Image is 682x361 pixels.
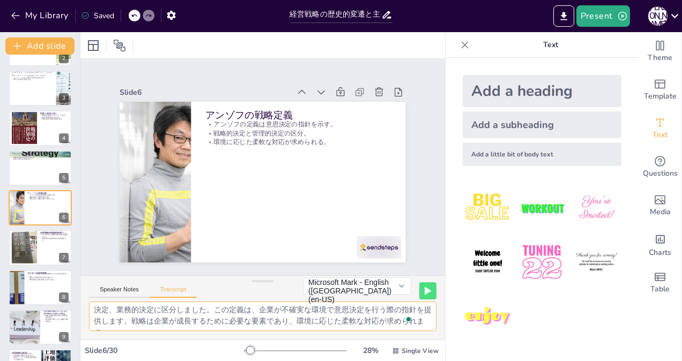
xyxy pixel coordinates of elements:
[85,345,244,356] div: Slide 6 / 30
[517,237,567,287] img: 5.jpeg
[463,142,621,166] div: Add a little bit of body text
[358,345,383,356] div: 28 %
[12,156,69,159] p: 戦略は企業の方向性を決定する。
[59,93,69,103] div: 3
[639,148,681,186] div: Get real-time input from your audience
[644,91,677,102] span: Template
[59,173,69,183] div: 5
[648,52,672,64] span: Theme
[463,111,621,138] div: Add a subheading
[226,101,399,184] p: アンゾフの定義は意思決定の指針を示す。
[9,151,72,186] div: 5
[59,213,69,222] div: 6
[40,112,69,115] p: 戦略と戦術の違い
[653,129,668,141] span: Text
[59,292,69,302] div: 8
[40,234,69,238] p: [DATE]年代には事業活動の管理が重要視された。
[229,91,404,178] p: アンゾフの戦略定義
[650,206,671,218] span: Media
[639,186,681,225] div: Add images, graphics, shapes or video
[27,271,69,274] p: ポーターの競争戦略
[40,238,69,242] p: 戦略の進化は持続的な成長の基盤となる。
[27,194,69,196] p: アンゾフの定義は意思決定の指針を示す。
[649,247,671,259] span: Charts
[5,37,75,55] button: Add slide
[648,6,668,26] div: [PERSON_NAME]
[59,54,69,63] div: 2
[81,11,114,21] div: Saved
[12,71,53,77] p: クローズド・システムとオープン・システム
[59,332,69,342] div: 9
[639,109,681,148] div: Add text boxes
[43,314,69,318] p: 戦略と組織の問題を同時に考慮する必要がある。
[463,292,513,342] img: 7.jpeg
[553,5,574,27] button: Export to PowerPoint
[40,118,69,121] p: 戦略と戦術の理解が重要である。
[113,39,126,52] span: Position
[9,110,72,146] div: 4
[290,7,381,22] input: Insert title
[639,71,681,109] div: Add ready made slides
[219,117,392,200] p: 環境に応じた柔軟な対応が求められる。
[27,198,69,200] p: 環境に応じた柔軟な対応が求められる。
[12,352,37,355] p: 経営戦略は複数の体系を持つ。
[639,264,681,302] div: Add a table
[576,5,630,27] button: Present
[12,154,69,156] p: チャンドラーの定義は戦略の本質を示す。
[12,351,37,354] p: 経営戦略の体系
[9,310,72,345] div: 9
[12,152,69,155] p: チャンドラーの戦略定義
[639,225,681,264] div: Add charts and graphs
[40,232,69,234] p: 経営戦略は多角化を目指して進化した。
[463,75,621,107] div: Add a heading
[12,79,53,81] p: 環境への適応が重要である。
[650,283,670,295] span: Table
[12,77,53,79] p: オープン・システムは現在の企業に必要である。
[27,273,69,276] p: ポーターの理論は競争環境を理解するための指針を提供する。
[160,36,320,114] div: Slide 6
[643,168,678,179] span: Questions
[9,230,72,265] div: 7
[89,286,150,298] button: Speaker Notes
[9,190,72,225] div: 6
[89,302,436,331] textarea: To enrich screen reader interactions, please activate Accessibility in Grammarly extension settings
[572,237,621,287] img: 6.jpeg
[150,286,197,298] button: Transcript
[639,32,681,71] div: Change the overall theme
[303,277,411,295] button: Microsoft Mark - English ([GEOGRAPHIC_DATA]) (en-US)
[59,253,69,262] div: 7
[27,196,69,198] p: 戦略的決定と管理的決定の区分。
[85,37,102,54] div: Layout
[8,7,73,24] button: My Library
[572,183,621,233] img: 3.jpeg
[9,71,72,106] div: 3
[463,237,513,287] img: 4.jpeg
[12,158,69,160] p: 戦術とは異なる役割を持つ。
[12,356,37,360] p: 資源ポートフォリオ戦略は資源の配分を最適化する。
[463,183,513,233] img: 1.jpeg
[40,115,69,117] p: 戦略は長期的なガイドラインである。
[419,282,436,299] button: Play
[12,74,53,77] p: クローズド・システムは過去のアプローチである。
[27,279,69,281] p: 競争戦略は企業の成長に不可欠である。
[40,116,69,118] p: 戦術は短期的な手法である。
[27,277,69,279] p: 魅力ある産業の発見が成功に繋がる。
[12,355,37,357] p: 企業戦略は事業領域を決定する。
[648,5,668,27] button: [PERSON_NAME]
[223,109,396,192] p: 戦略的決定と管理的決定の区分。
[43,319,69,322] p: 経営戦略の実行には人や組織の問題が関わる。
[59,133,69,143] div: 4
[517,183,567,233] img: 2.jpeg
[27,192,69,195] p: アンゾフの戦略定義
[473,32,628,58] p: Text
[43,311,69,314] p: 経営戦略は組織全体の活動に関連している。
[9,270,72,305] div: 8
[402,347,439,355] span: Single View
